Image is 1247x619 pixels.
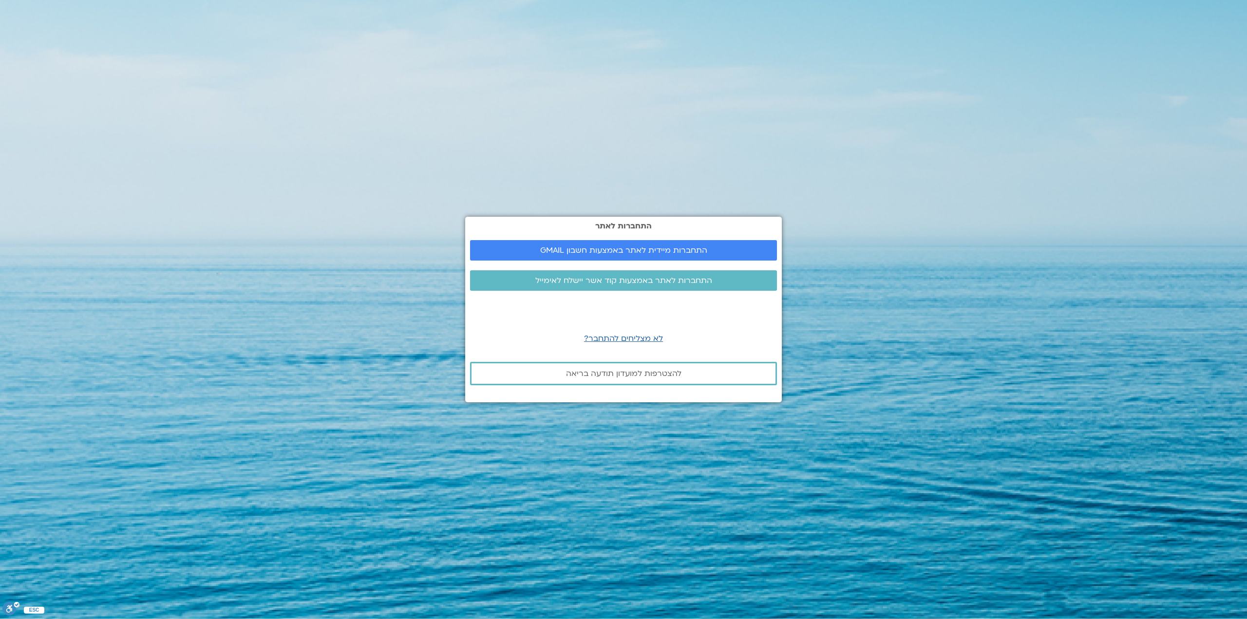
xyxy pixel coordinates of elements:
[470,222,777,230] h2: התחברות לאתר
[535,276,712,285] span: התחברות לאתר באמצעות קוד אשר יישלח לאימייל
[566,369,681,378] span: להצטרפות למועדון תודעה בריאה
[470,240,777,261] a: התחברות מיידית לאתר באמצעות חשבון GMAIL
[470,362,777,385] a: להצטרפות למועדון תודעה בריאה
[584,333,663,344] a: לא מצליחים להתחבר?
[540,246,707,255] span: התחברות מיידית לאתר באמצעות חשבון GMAIL
[470,270,777,291] a: התחברות לאתר באמצעות קוד אשר יישלח לאימייל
